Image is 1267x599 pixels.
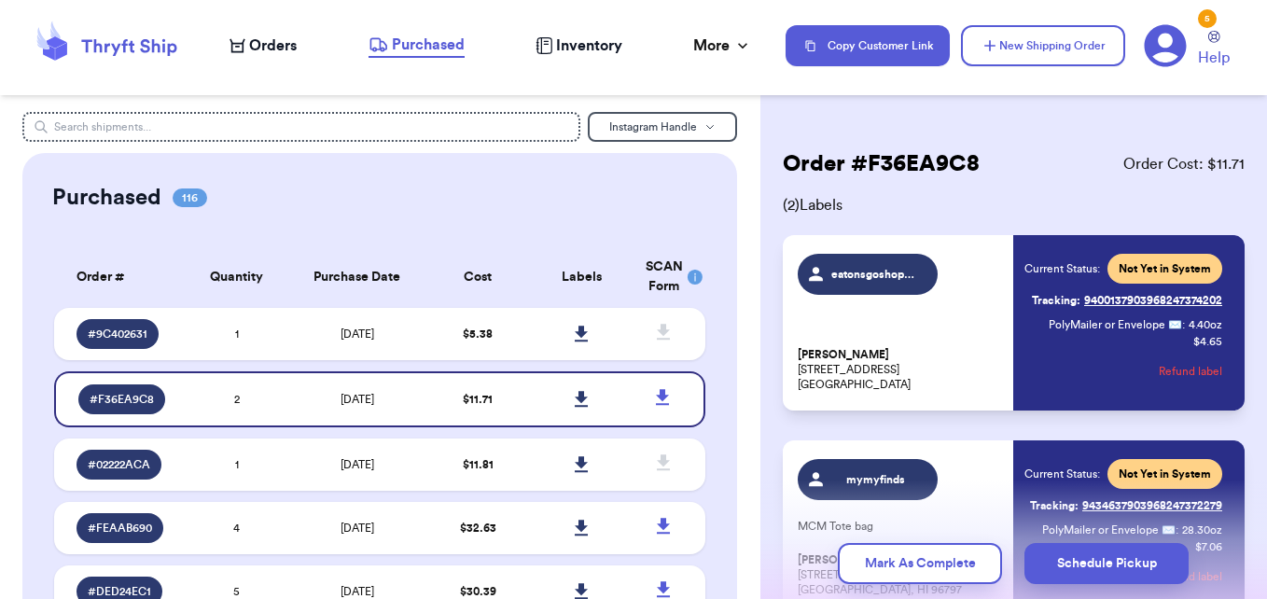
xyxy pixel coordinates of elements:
span: Inventory [556,35,622,57]
button: Refund label [1159,351,1222,392]
span: $ 32.63 [460,522,496,534]
button: New Shipping Order [961,25,1125,66]
span: # FEAAB690 [88,521,152,536]
button: Schedule Pickup [1024,543,1189,584]
span: 4 [233,522,240,534]
span: Order Cost: $ 11.71 [1123,153,1245,175]
span: Tracking: [1032,293,1080,308]
span: : [1176,522,1178,537]
span: eatonsgoshopping [831,267,920,282]
span: $ 30.39 [460,586,496,597]
span: [PERSON_NAME] [798,348,889,362]
a: Tracking:9400137903968247374202 [1032,286,1222,315]
span: [DATE] [341,394,374,405]
a: Inventory [536,35,622,57]
th: Purchase Date [289,246,426,308]
a: Orders [230,35,297,57]
span: 116 [173,188,207,207]
span: 1 [235,459,239,470]
span: PolyMailer or Envelope ✉️ [1042,524,1176,536]
span: Purchased [392,34,465,56]
span: : [1182,317,1185,332]
span: Current Status: [1024,467,1100,481]
p: [STREET_ADDRESS] [GEOGRAPHIC_DATA] [798,347,1003,392]
span: # 9C402631 [88,327,147,341]
p: MCM Tote bag [798,519,1003,534]
span: 4.40 oz [1189,317,1222,332]
span: # F36EA9C8 [90,392,154,407]
a: Help [1198,31,1230,69]
div: 5 [1198,9,1217,28]
h2: Purchased [52,183,161,213]
span: [DATE] [341,586,374,597]
p: $ 4.65 [1193,334,1222,349]
span: $ 5.38 [463,328,493,340]
span: Not Yet in System [1119,261,1211,276]
a: 5 [1144,24,1187,67]
button: Mark As Complete [838,543,1002,584]
span: Orders [249,35,297,57]
span: # 02222ACA [88,457,150,472]
div: SCAN Form [646,258,684,297]
span: $ 11.71 [463,394,493,405]
span: [DATE] [341,522,374,534]
span: ( 2 ) Labels [783,194,1245,216]
span: 1 [235,328,239,340]
th: Quantity [185,246,289,308]
span: 28.30 oz [1182,522,1222,537]
span: 2 [234,394,240,405]
button: Copy Customer Link [786,25,950,66]
span: # DED24EC1 [88,584,151,599]
span: [DATE] [341,328,374,340]
span: PolyMailer or Envelope ✉️ [1049,319,1182,330]
span: Not Yet in System [1119,467,1211,481]
span: Tracking: [1030,498,1079,513]
th: Cost [425,246,530,308]
button: Instagram Handle [588,112,737,142]
div: More [693,35,752,57]
span: mymyfinds [831,472,920,487]
span: Current Status: [1024,261,1100,276]
th: Order # [54,246,185,308]
span: 5 [233,586,240,597]
input: Search shipments... [22,112,580,142]
a: Purchased [369,34,465,58]
h2: Order # F36EA9C8 [783,149,980,179]
th: Labels [530,246,634,308]
span: Help [1198,47,1230,69]
span: [DATE] [341,459,374,470]
span: Instagram Handle [609,121,697,132]
span: $ 11.81 [463,459,494,470]
a: Tracking:9434637903968247372279 [1030,491,1222,521]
